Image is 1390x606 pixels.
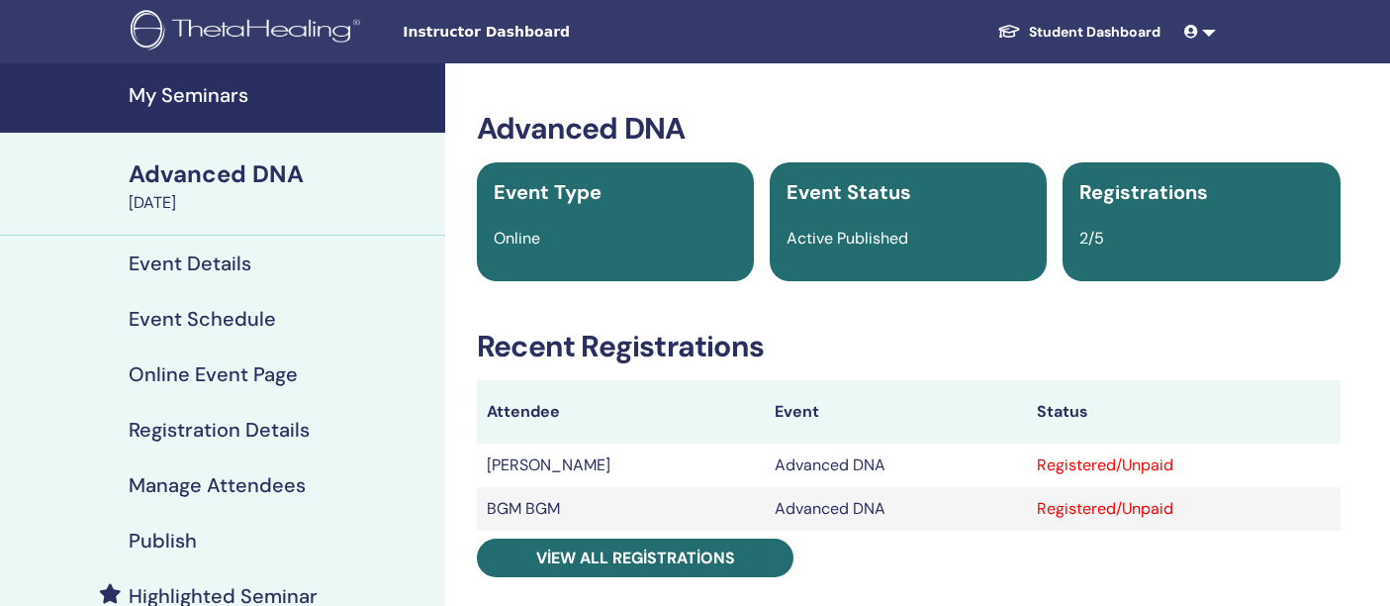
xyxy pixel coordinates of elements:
[403,22,699,43] span: Instructor Dashboard
[129,157,433,191] div: Advanced DNA
[477,380,765,444] th: Attendee
[129,83,433,107] h4: My Seminars
[131,10,367,54] img: logo.png
[477,487,765,531] td: BGM BGM
[1079,179,1208,205] span: Registrations
[1079,228,1104,249] span: 2/5
[117,157,445,215] a: Advanced DNA[DATE]
[494,228,540,249] span: Online
[129,529,197,553] h4: Publish
[477,539,793,577] a: View all registrations
[129,418,310,442] h4: Registration Details
[765,487,1027,531] td: Advanced DNA
[765,380,1027,444] th: Event
[1027,380,1341,444] th: Status
[129,362,298,386] h4: Online Event Page
[981,14,1176,50] a: Student Dashboard
[787,228,908,249] span: Active Published
[536,548,735,568] span: View all registrations
[997,23,1021,40] img: graduation-cap-white.svg
[477,329,1341,364] h3: Recent Registrations
[1037,497,1331,521] div: Registered/Unpaid
[494,179,602,205] span: Event Type
[129,191,433,215] div: [DATE]
[477,444,765,487] td: [PERSON_NAME]
[129,252,251,275] h4: Event Details
[1037,454,1331,477] div: Registered/Unpaid
[129,307,276,331] h4: Event Schedule
[765,444,1027,487] td: Advanced DNA
[787,179,911,205] span: Event Status
[129,473,306,497] h4: Manage Attendees
[477,111,1341,147] h3: Advanced DNA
